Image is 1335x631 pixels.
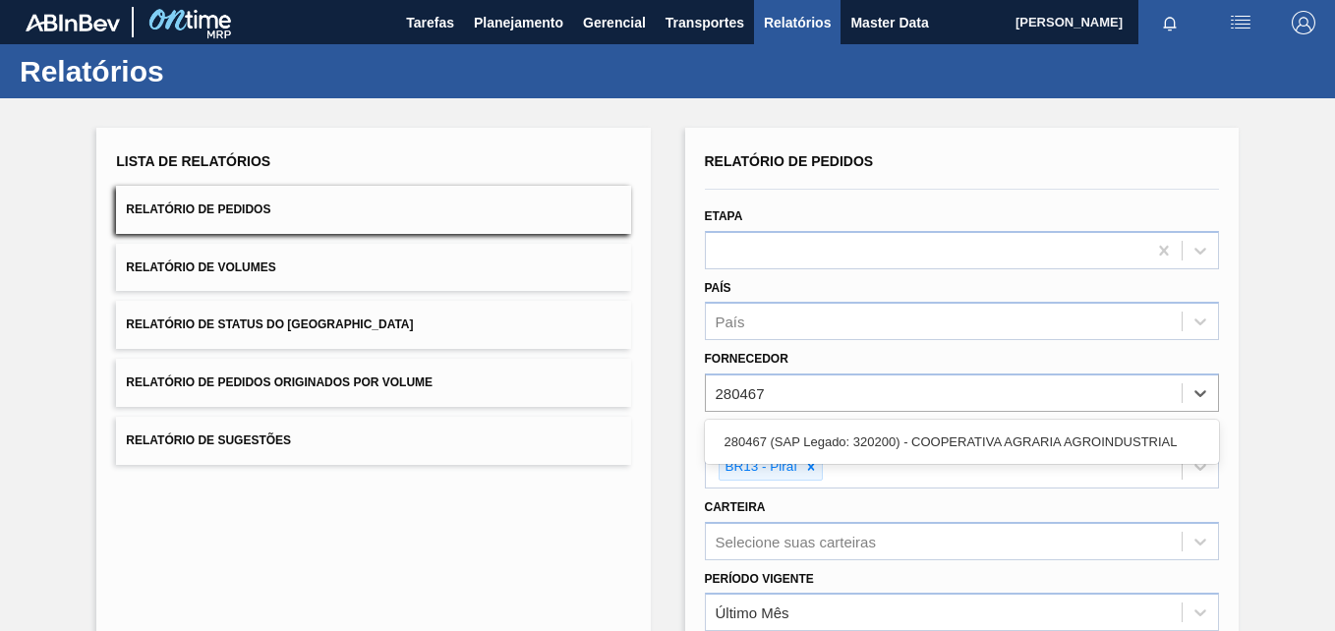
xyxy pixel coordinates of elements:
[116,244,630,292] button: Relatório de Volumes
[116,186,630,234] button: Relatório de Pedidos
[764,11,831,34] span: Relatórios
[716,533,876,549] div: Selecione suas carteiras
[126,433,291,447] span: Relatório de Sugestões
[1292,11,1315,34] img: Logout
[1229,11,1252,34] img: userActions
[850,11,928,34] span: Master Data
[26,14,120,31] img: TNhmsLtSVTkK8tSr43FrP2fwEKptu5GPRR3wAAAABJRU5ErkJggg==
[720,455,801,480] div: BR13 - Piraí
[716,604,789,621] div: Último Mês
[126,375,433,389] span: Relatório de Pedidos Originados por Volume
[126,202,270,216] span: Relatório de Pedidos
[705,209,743,223] label: Etapa
[583,11,646,34] span: Gerencial
[474,11,563,34] span: Planejamento
[116,417,630,465] button: Relatório de Sugestões
[116,153,270,169] span: Lista de Relatórios
[716,314,745,330] div: País
[666,11,744,34] span: Transportes
[705,153,874,169] span: Relatório de Pedidos
[1138,9,1201,36] button: Notificações
[126,317,413,331] span: Relatório de Status do [GEOGRAPHIC_DATA]
[705,572,814,586] label: Período Vigente
[116,301,630,349] button: Relatório de Status do [GEOGRAPHIC_DATA]
[126,260,275,274] span: Relatório de Volumes
[705,500,766,514] label: Carteira
[705,352,788,366] label: Fornecedor
[116,359,630,407] button: Relatório de Pedidos Originados por Volume
[705,424,1219,460] div: 280467 (SAP Legado: 320200) - COOPERATIVA AGRARIA AGROINDUSTRIAL
[705,281,731,295] label: País
[406,11,454,34] span: Tarefas
[20,60,369,83] h1: Relatórios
